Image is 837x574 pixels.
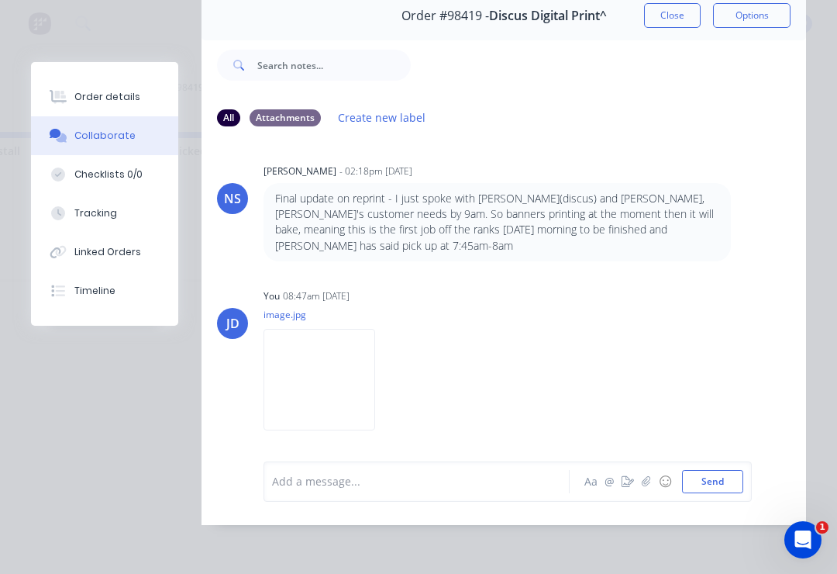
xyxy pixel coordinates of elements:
[74,284,115,298] div: Timeline
[330,107,434,128] button: Create new label
[784,521,821,558] iframe: Intercom live chat
[31,116,178,155] button: Collaborate
[217,109,240,126] div: All
[713,3,790,28] button: Options
[263,164,336,178] div: [PERSON_NAME]
[263,308,391,321] p: image.jpg
[644,3,701,28] button: Close
[682,470,743,493] button: Send
[656,472,674,491] button: ☺
[74,129,136,143] div: Collaborate
[74,245,141,259] div: Linked Orders
[339,164,412,178] div: - 02:18pm [DATE]
[31,155,178,194] button: Checklists 0/0
[250,109,321,126] div: Attachments
[31,271,178,310] button: Timeline
[283,289,350,303] div: 08:47am [DATE]
[581,472,600,491] button: Aa
[600,472,618,491] button: @
[816,521,828,534] span: 1
[74,168,143,182] div: Checklists 0/0
[263,289,280,303] div: You
[74,90,140,104] div: Order details
[226,314,239,333] div: JD
[31,233,178,271] button: Linked Orders
[275,191,719,254] p: Final update on reprint - I just spoke with [PERSON_NAME](discus) and [PERSON_NAME], [PERSON_NAME...
[224,189,241,208] div: NS
[401,9,489,23] span: Order #98419 -
[31,78,178,116] button: Order details
[489,9,607,23] span: Discus Digital Print^
[31,194,178,233] button: Tracking
[74,206,117,220] div: Tracking
[257,50,411,81] input: Search notes...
